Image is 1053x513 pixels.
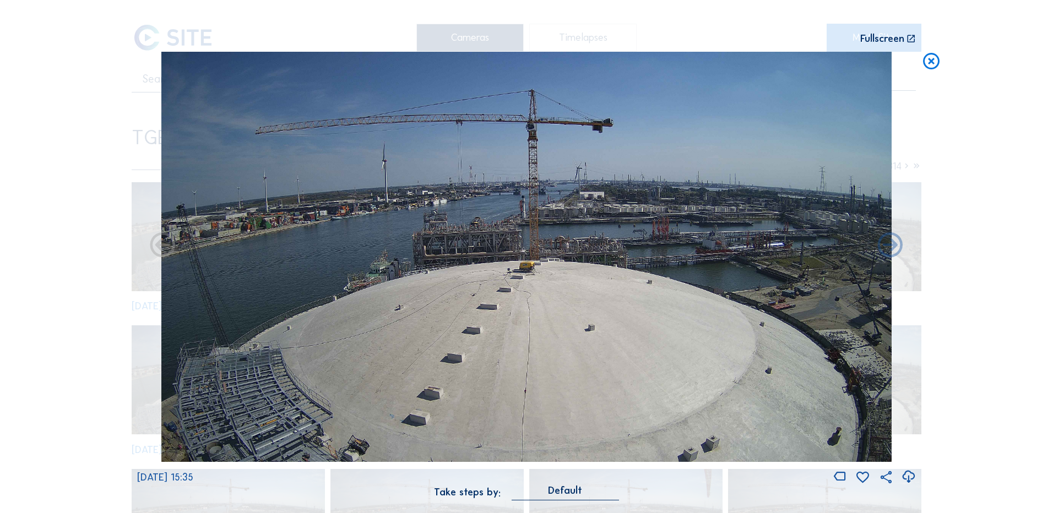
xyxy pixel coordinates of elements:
div: Take steps by: [434,487,501,497]
img: Image [161,52,892,462]
span: [DATE] 15:35 [137,471,193,483]
i: Forward [148,231,178,261]
div: Fullscreen [860,34,904,44]
div: Default [548,485,582,495]
i: Back [875,231,905,261]
div: Default [512,485,619,500]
